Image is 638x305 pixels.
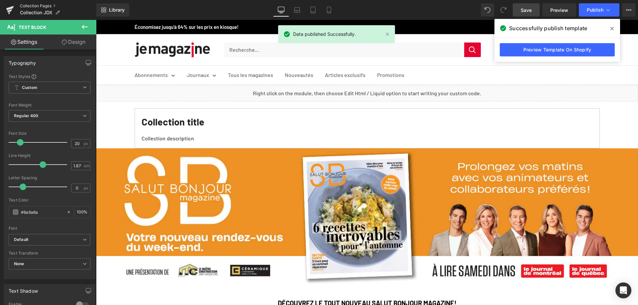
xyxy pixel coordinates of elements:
div: Text Color [9,198,90,202]
div: Text Shadow [9,284,38,294]
a: Mon compte [398,28,433,39]
input: Color [21,208,63,216]
span: Connexion / Inscription [398,21,448,30]
a: Laptop [289,3,305,17]
a: Promotions [281,50,308,60]
h1: Collection title [46,89,497,115]
div: Letter Spacing [9,176,90,180]
span: px [84,186,89,190]
a: Articles exclusifs [229,50,269,60]
div: Line Height [9,153,90,158]
a: Desktop [273,3,289,17]
i: Default [14,237,28,243]
span: Collection JDX [20,10,53,15]
div: Open Intercom Messenger [615,282,631,298]
a: Collection Pages [20,3,96,9]
a: Preview [542,3,576,17]
span: DÉCOUVREZ LE TOUT NOUVEAU SALUT BONJOUR MAGAZINE! [182,279,361,287]
button: Publish [579,3,619,17]
div: Text Styles [9,74,90,79]
a: Nouveautés [189,50,217,60]
a: Design [50,35,98,49]
a: Journaux [91,50,120,60]
span: Panier [488,26,504,33]
div: Font [9,226,90,231]
div: % [74,206,90,218]
span: Publish [587,7,603,13]
div: Typography [9,56,36,66]
input: Recherche... [128,23,368,37]
a: Tous les magazines [132,50,177,60]
div: Text Transform [9,251,90,256]
a: Tablet [305,3,321,17]
a: Preview Template On Shopify [500,43,615,56]
span: Text Block [19,25,46,30]
a: New Library [96,3,129,17]
div: Collection description [46,115,497,121]
button: More [622,3,635,17]
a: Mobile [321,3,337,17]
span: Preview [550,7,568,14]
b: Regular 400 [14,113,39,118]
a: 0 Panier [472,25,504,35]
div: Font Weight [9,103,90,108]
span: 0 [478,24,484,31]
span: Data published Successfully. [293,31,356,38]
a: Abonnements [39,50,79,60]
button: Undo [481,3,494,17]
b: Custom [22,85,37,91]
span: em [84,164,89,168]
span: Save [521,7,532,14]
span: Library [109,7,125,13]
span: Successfully publish template [509,24,587,32]
div: Font Size [9,131,90,136]
button: Rechercher [368,23,385,37]
span: px [84,141,89,146]
b: None [14,261,24,266]
button: Redo [497,3,510,17]
img: Je Magazine [39,22,115,38]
